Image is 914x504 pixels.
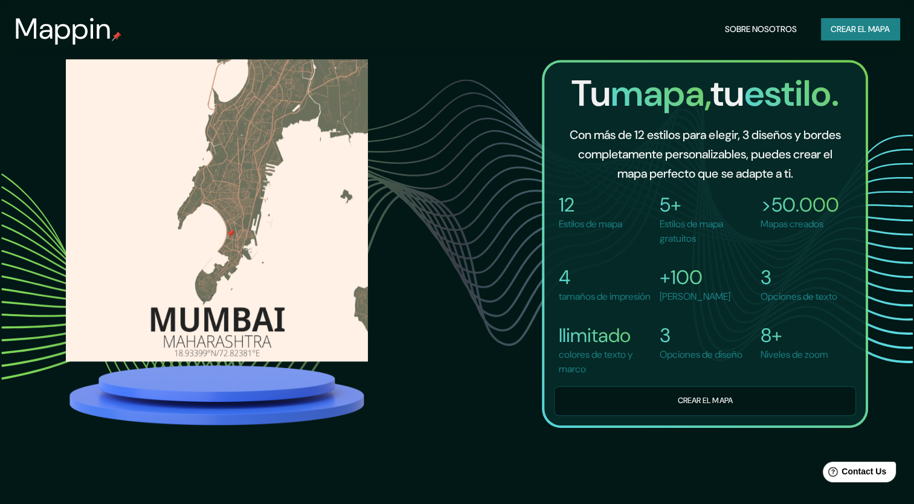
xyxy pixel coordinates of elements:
p: colores de texto y marco [559,347,655,376]
h2: Tu tu [554,72,856,115]
h4: 12 [559,193,622,217]
h6: Con más de 12 estilos para elegir, 3 diseños y bordes completamente personalizables, puedes crear... [564,125,846,183]
span: mapa, [611,69,710,117]
img: mappin-pin [112,31,121,41]
h4: >50.000 [761,193,839,217]
button: Crear el mapa [554,386,856,416]
span: estilo. [744,69,839,117]
p: Opciones de diseño [660,347,742,362]
font: Sobre nosotros [725,22,797,37]
p: tamaños de impresión [559,289,651,304]
button: Sobre nosotros [720,18,802,40]
p: Estilos de mapa gratuitos [660,217,756,246]
button: Crear el mapa [821,18,900,40]
p: Estilos de mapa [559,217,622,231]
p: [PERSON_NAME] [660,289,730,304]
font: Crear el mapa [831,22,890,37]
p: Mapas creados [761,217,839,231]
h4: 4 [559,265,651,289]
img: mumbai.png [66,59,368,361]
iframe: Help widget launcher [806,457,901,491]
h4: Ilimitado [559,323,655,347]
font: Crear el mapa [678,394,732,408]
p: Opciones de texto [761,289,837,304]
h4: +100 [660,265,730,289]
img: platform.png [66,361,368,428]
h4: 5+ [660,193,756,217]
h3: Mappin [14,12,112,46]
h4: 8+ [761,323,828,347]
h4: 3 [761,265,837,289]
p: Niveles de zoom [761,347,828,362]
h4: 3 [660,323,742,347]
